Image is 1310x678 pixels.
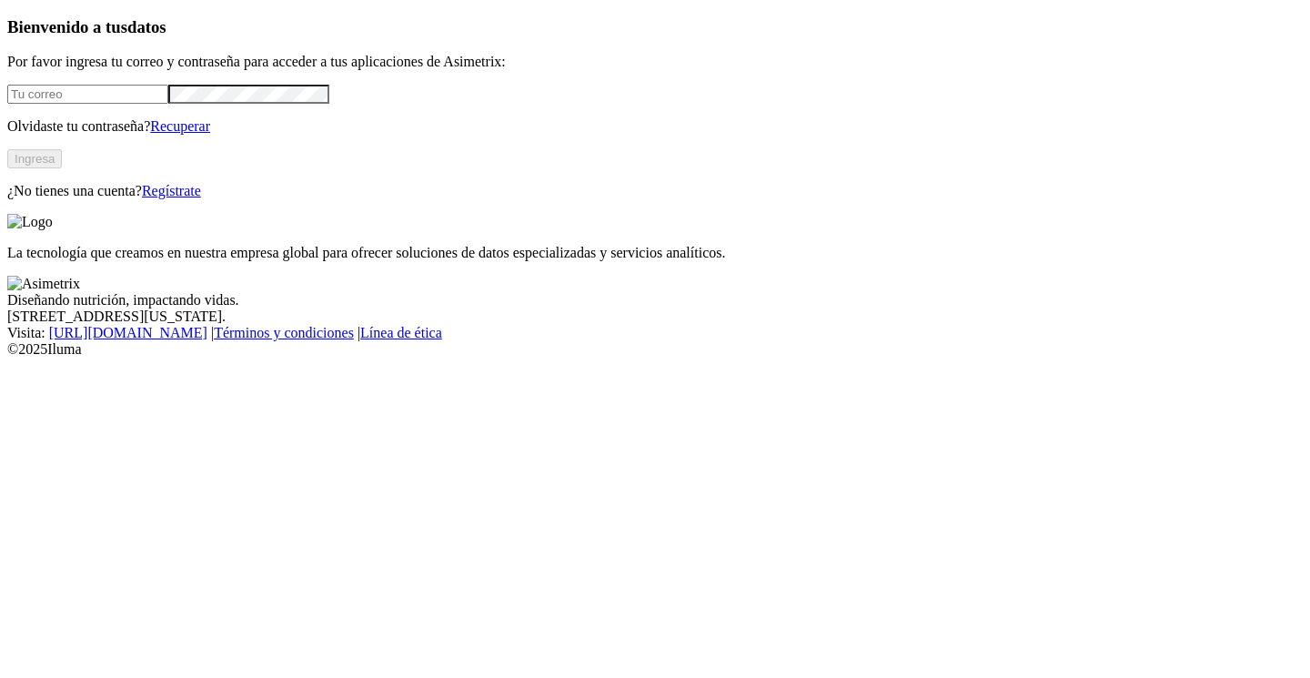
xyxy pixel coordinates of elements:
img: Asimetrix [7,276,80,292]
a: Regístrate [142,183,201,198]
div: Visita : | | [7,325,1303,341]
button: Ingresa [7,149,62,168]
p: La tecnología que creamos en nuestra empresa global para ofrecer soluciones de datos especializad... [7,245,1303,261]
div: © 2025 Iluma [7,341,1303,358]
img: Logo [7,214,53,230]
p: Por favor ingresa tu correo y contraseña para acceder a tus aplicaciones de Asimetrix: [7,54,1303,70]
div: Diseñando nutrición, impactando vidas. [7,292,1303,309]
p: ¿No tienes una cuenta? [7,183,1303,199]
a: [URL][DOMAIN_NAME] [49,325,207,340]
span: datos [127,17,166,36]
a: Recuperar [150,118,210,134]
a: Línea de ética [360,325,442,340]
h3: Bienvenido a tus [7,17,1303,37]
input: Tu correo [7,85,168,104]
a: Términos y condiciones [214,325,354,340]
p: Olvidaste tu contraseña? [7,118,1303,135]
div: [STREET_ADDRESS][US_STATE]. [7,309,1303,325]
